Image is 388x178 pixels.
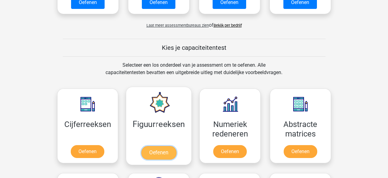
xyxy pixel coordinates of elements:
div: of [53,17,336,29]
a: Bekijk per bedrijf [214,23,242,28]
a: Oefenen [213,145,247,158]
a: Oefenen [141,146,176,160]
span: Laat meer assessmentbureaus zien [146,23,209,28]
a: Oefenen [71,145,104,158]
a: Oefenen [284,145,317,158]
div: Selecteer een los onderdeel van je assessment om te oefenen. Alle capaciteitentesten bevatten een... [100,61,288,84]
h5: Kies je capaciteitentest [63,44,326,51]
